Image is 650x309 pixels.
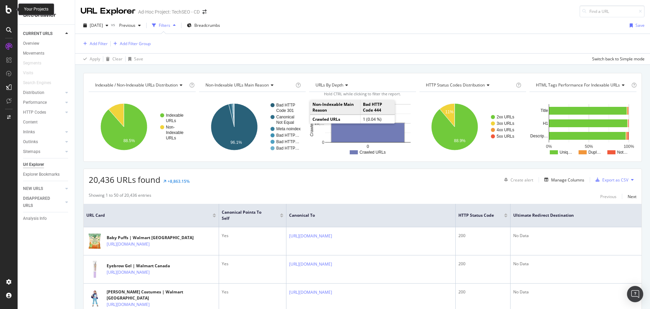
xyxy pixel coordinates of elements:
[445,110,453,114] text: 11%
[149,20,178,31] button: Filters
[86,233,103,250] img: main image
[593,174,628,185] button: Export as CSV
[600,194,616,199] div: Previous
[23,129,63,136] a: Inlinks
[166,125,175,130] text: Non-
[23,215,70,222] a: Analysis Info
[134,56,143,62] div: Save
[107,289,216,301] div: [PERSON_NAME] Costumes | Walmart [GEOGRAPHIC_DATA]
[454,138,465,143] text: 88.9%
[592,56,645,62] div: Switch back to Simple mode
[513,212,629,218] span: Ultimate Redirect Destination
[89,192,151,200] div: Showing 1 to 50 of 20,436 entries
[560,150,572,155] text: Uniq…
[360,100,395,115] td: Bad HTTP Code 444
[497,121,514,126] text: 3xx URLs
[316,82,343,88] span: URLs by Depth
[546,144,552,149] text: 0%
[86,290,103,307] img: main image
[107,241,150,248] a: [URL][DOMAIN_NAME]
[289,233,332,239] a: [URL][DOMAIN_NAME]
[222,233,283,239] div: Yes
[94,80,188,91] h4: Indexable / Non-Indexable URLs Distribution
[458,233,507,239] div: 200
[602,177,628,183] div: Export as CSV
[617,150,628,155] text: Not…
[81,20,111,31] button: [DATE]
[23,79,51,86] div: Search Engines
[107,263,170,269] div: Eyebrow Gel | Walmart Canada
[588,150,601,155] text: Dupl…
[86,212,211,218] span: URL Card
[23,50,44,57] div: Movements
[541,108,548,113] text: Title
[23,119,38,126] div: Content
[276,115,294,119] text: Canonical
[276,139,299,144] text: Bad HTTP…
[90,22,103,28] span: 2025 Oct. 9th
[276,108,294,113] text: Code 301
[23,109,63,116] a: HTTP Codes
[513,261,639,267] div: No Data
[627,286,643,302] div: Open Intercom Messenger
[90,41,108,46] div: Add Filter
[23,60,48,67] a: Segments
[184,20,223,31] button: Breadcrumbs
[199,97,306,156] svg: A chart.
[543,121,548,126] text: H1
[310,115,360,124] td: Crawled URLs
[204,80,295,91] h4: Non-Indexable URLs Main Reason
[511,177,533,183] div: Create alert
[513,233,639,239] div: No Data
[324,91,401,96] span: Hold CTRL while clicking to filter the report.
[276,133,299,138] text: Bad HTTP…
[111,40,151,48] button: Add Filter Group
[530,134,548,138] text: Descrip…
[529,97,636,156] svg: A chart.
[126,54,143,64] button: Save
[589,54,645,64] button: Switch back to Simple mode
[315,121,325,126] text: 20,…
[166,118,176,123] text: URLs
[90,56,100,62] div: Apply
[23,79,58,86] a: Search Engines
[107,235,194,241] div: Baby Puffs | Walmart [GEOGRAPHIC_DATA]
[23,99,63,106] a: Performance
[120,41,151,46] div: Add Filter Group
[23,171,70,178] a: Explorer Bookmarks
[23,138,38,146] div: Outlinks
[322,140,325,145] text: 0
[425,80,515,91] h4: HTTP Status Codes Distribution
[419,97,526,156] svg: A chart.
[635,22,645,28] div: Save
[23,185,63,192] a: NEW URLS
[205,82,269,88] span: Non-Indexable URLs Main Reason
[23,129,35,136] div: Inlinks
[81,40,108,48] button: Add Filter
[23,171,60,178] div: Explorer Bookmarks
[23,30,52,37] div: CURRENT URLS
[89,97,196,156] div: A chart.
[81,54,100,64] button: Apply
[360,150,386,155] text: Crawled URLs
[107,269,150,276] a: [URL][DOMAIN_NAME]
[497,128,514,132] text: 4xx URLs
[81,5,135,17] div: URL Explorer
[166,113,183,118] text: Indexable
[497,115,514,119] text: 2xx URLs
[276,146,299,151] text: Bad HTTP…
[230,140,242,145] text: 96.1%
[23,109,46,116] div: HTTP Codes
[536,82,620,88] span: HTML Tags Performance for Indexable URLs
[23,70,33,77] div: Visits
[23,215,47,222] div: Analysis Info
[23,99,47,106] div: Performance
[600,192,616,200] button: Previous
[627,20,645,31] button: Save
[580,5,645,17] input: Find a URL
[628,194,636,199] div: Next
[310,100,360,115] td: Non-Indexable Main Reason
